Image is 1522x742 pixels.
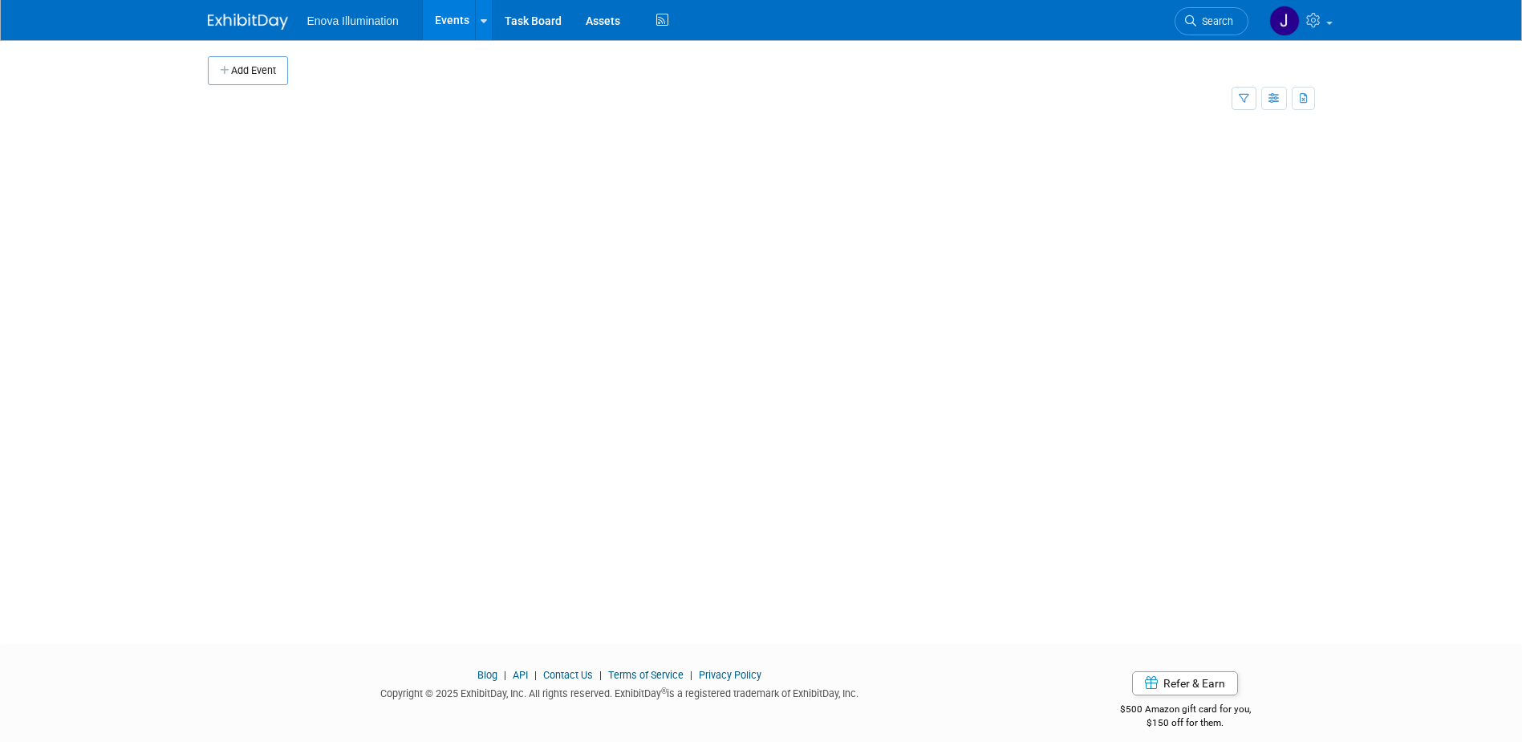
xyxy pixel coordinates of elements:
button: Add Event [208,56,288,85]
span: | [595,669,606,681]
a: Contact Us [543,669,593,681]
span: | [686,669,696,681]
a: Refer & Earn [1132,671,1238,695]
a: API [513,669,528,681]
span: Search [1196,15,1233,27]
a: Privacy Policy [699,669,761,681]
img: Janelle Tlusty [1269,6,1300,36]
a: Terms of Service [608,669,684,681]
span: Enova Illumination [307,14,399,27]
a: Search [1175,7,1248,35]
div: Copyright © 2025 ExhibitDay, Inc. All rights reserved. ExhibitDay is a registered trademark of Ex... [208,683,1033,701]
img: ExhibitDay [208,14,288,30]
span: | [530,669,541,681]
a: Blog [477,669,497,681]
div: $500 Amazon gift card for you, [1056,692,1315,729]
sup: ® [661,687,667,695]
div: $150 off for them. [1056,716,1315,730]
span: | [500,669,510,681]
